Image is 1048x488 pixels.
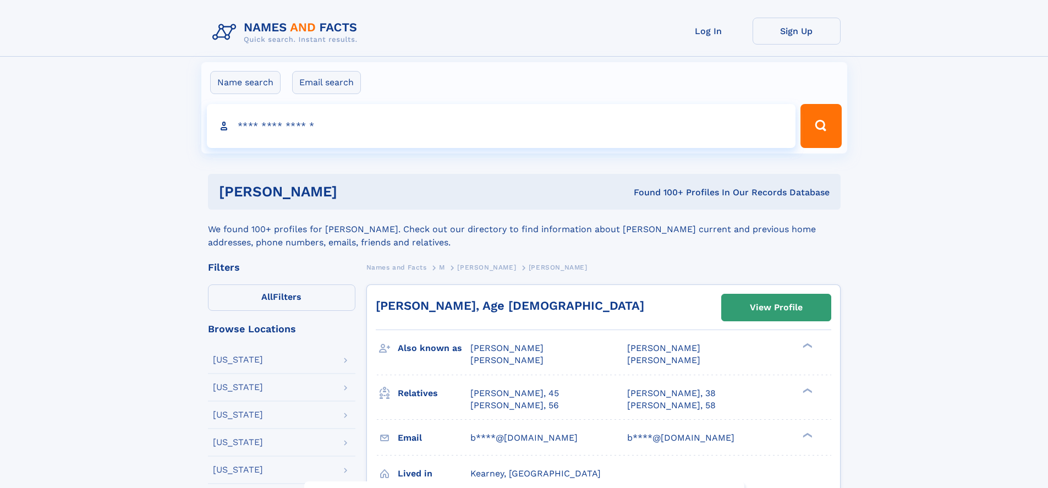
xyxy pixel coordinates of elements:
[398,339,470,358] h3: Also known as
[208,210,841,249] div: We found 100+ profiles for [PERSON_NAME]. Check out our directory to find information about [PERS...
[800,104,841,148] button: Search Button
[292,71,361,94] label: Email search
[470,355,544,365] span: [PERSON_NAME]
[261,292,273,302] span: All
[213,355,263,364] div: [US_STATE]
[213,465,263,474] div: [US_STATE]
[750,295,803,320] div: View Profile
[213,383,263,392] div: [US_STATE]
[470,387,559,399] a: [PERSON_NAME], 45
[722,294,831,321] a: View Profile
[208,18,366,47] img: Logo Names and Facts
[627,387,716,399] a: [PERSON_NAME], 38
[219,185,486,199] h1: [PERSON_NAME]
[376,299,644,312] a: [PERSON_NAME], Age [DEMOGRAPHIC_DATA]
[398,464,470,483] h3: Lived in
[208,262,355,272] div: Filters
[207,104,796,148] input: search input
[213,438,263,447] div: [US_STATE]
[800,387,813,394] div: ❯
[800,342,813,349] div: ❯
[627,399,716,412] a: [PERSON_NAME], 58
[439,260,445,274] a: M
[665,18,753,45] a: Log In
[627,343,700,353] span: [PERSON_NAME]
[439,264,445,271] span: M
[366,260,427,274] a: Names and Facts
[208,324,355,334] div: Browse Locations
[457,264,516,271] span: [PERSON_NAME]
[210,71,281,94] label: Name search
[398,384,470,403] h3: Relatives
[470,399,559,412] a: [PERSON_NAME], 56
[753,18,841,45] a: Sign Up
[800,431,813,438] div: ❯
[213,410,263,419] div: [US_STATE]
[470,468,601,479] span: Kearney, [GEOGRAPHIC_DATA]
[208,284,355,311] label: Filters
[627,355,700,365] span: [PERSON_NAME]
[529,264,588,271] span: [PERSON_NAME]
[470,343,544,353] span: [PERSON_NAME]
[485,187,830,199] div: Found 100+ Profiles In Our Records Database
[398,429,470,447] h3: Email
[457,260,516,274] a: [PERSON_NAME]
